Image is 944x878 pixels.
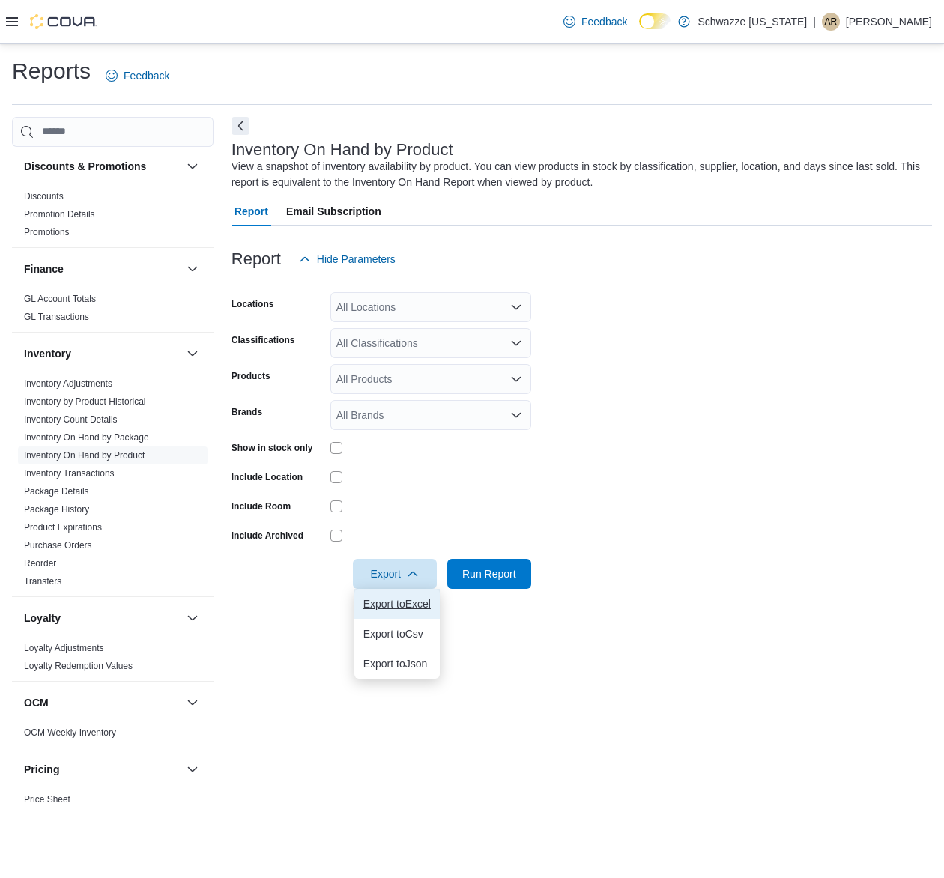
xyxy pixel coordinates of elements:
a: Loyalty Redemption Values [24,661,133,671]
span: Feedback [581,14,627,29]
button: Hide Parameters [293,244,402,274]
a: Package Details [24,486,89,497]
button: Inventory [24,346,181,361]
span: Package Details [24,485,89,497]
h3: Loyalty [24,611,61,626]
a: Inventory Adjustments [24,378,112,389]
button: Finance [24,261,181,276]
button: Export toJson [354,649,440,679]
span: Hide Parameters [317,252,396,267]
a: Inventory Transactions [24,468,115,479]
span: Export to Csv [363,628,431,640]
h3: Discounts & Promotions [24,159,146,174]
span: AR [825,13,838,31]
a: Inventory On Hand by Product [24,450,145,461]
span: Product Expirations [24,521,102,533]
button: Open list of options [510,373,522,385]
label: Brands [232,406,262,418]
h3: Pricing [24,762,59,777]
span: Reorder [24,557,56,569]
a: OCM Weekly Inventory [24,727,116,738]
span: Purchase Orders [24,539,92,551]
button: OCM [184,694,202,712]
p: [PERSON_NAME] [846,13,932,31]
div: Inventory [12,375,214,596]
span: Inventory by Product Historical [24,396,146,408]
span: Price Sheet [24,793,70,805]
span: Report [235,196,268,226]
button: Export toExcel [354,589,440,619]
button: Open list of options [510,337,522,349]
button: Discounts & Promotions [24,159,181,174]
span: Email Subscription [286,196,381,226]
label: Include Archived [232,530,303,542]
a: Reorder [24,558,56,569]
h3: OCM [24,695,49,710]
span: Inventory Count Details [24,414,118,426]
span: Loyalty Adjustments [24,642,104,654]
span: OCM Weekly Inventory [24,727,116,739]
a: Feedback [557,7,633,37]
h3: Finance [24,261,64,276]
p: Schwazze [US_STATE] [698,13,807,31]
a: Package History [24,504,89,515]
span: Discounts [24,190,64,202]
h3: Inventory On Hand by Product [232,141,453,159]
span: Loyalty Redemption Values [24,660,133,672]
div: OCM [12,724,214,748]
span: Promotion Details [24,208,95,220]
button: Finance [184,260,202,278]
div: Loyalty [12,639,214,681]
a: Product Expirations [24,522,102,533]
label: Include Room [232,500,291,512]
button: Inventory [184,345,202,363]
span: Inventory Adjustments [24,378,112,390]
button: Export toCsv [354,619,440,649]
label: Classifications [232,334,295,346]
span: Inventory Transactions [24,467,115,479]
span: Promotions [24,226,70,238]
a: Inventory by Product Historical [24,396,146,407]
button: Discounts & Promotions [184,157,202,175]
div: Pricing [12,790,214,814]
button: Open list of options [510,409,522,421]
a: Transfers [24,576,61,587]
a: Feedback [100,61,175,91]
div: View a snapshot of inventory availability by product. You can view products in stock by classific... [232,159,925,190]
label: Show in stock only [232,442,313,454]
button: Loyalty [184,609,202,627]
button: Loyalty [24,611,181,626]
button: Pricing [184,760,202,778]
span: Inventory On Hand by Package [24,432,149,443]
label: Include Location [232,471,303,483]
div: Discounts & Promotions [12,187,214,247]
h1: Reports [12,56,91,86]
div: Austin Ronningen [822,13,840,31]
span: Run Report [462,566,516,581]
span: GL Transactions [24,311,89,323]
a: Purchase Orders [24,540,92,551]
span: Feedback [124,68,169,83]
a: Inventory Count Details [24,414,118,425]
button: Run Report [447,559,531,589]
button: Next [232,117,249,135]
button: Open list of options [510,301,522,313]
span: Transfers [24,575,61,587]
span: Dark Mode [639,29,640,30]
button: Export [353,559,437,589]
label: Products [232,370,270,382]
p: | [813,13,816,31]
span: Package History [24,503,89,515]
input: Dark Mode [639,13,671,29]
img: Cova [30,14,97,29]
a: Loyalty Adjustments [24,643,104,653]
h3: Report [232,250,281,268]
a: Discounts [24,191,64,202]
span: GL Account Totals [24,293,96,305]
span: Export to Json [363,658,431,670]
h3: Inventory [24,346,71,361]
div: Finance [12,290,214,332]
a: Promotions [24,227,70,237]
a: GL Transactions [24,312,89,322]
a: Promotion Details [24,209,95,219]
